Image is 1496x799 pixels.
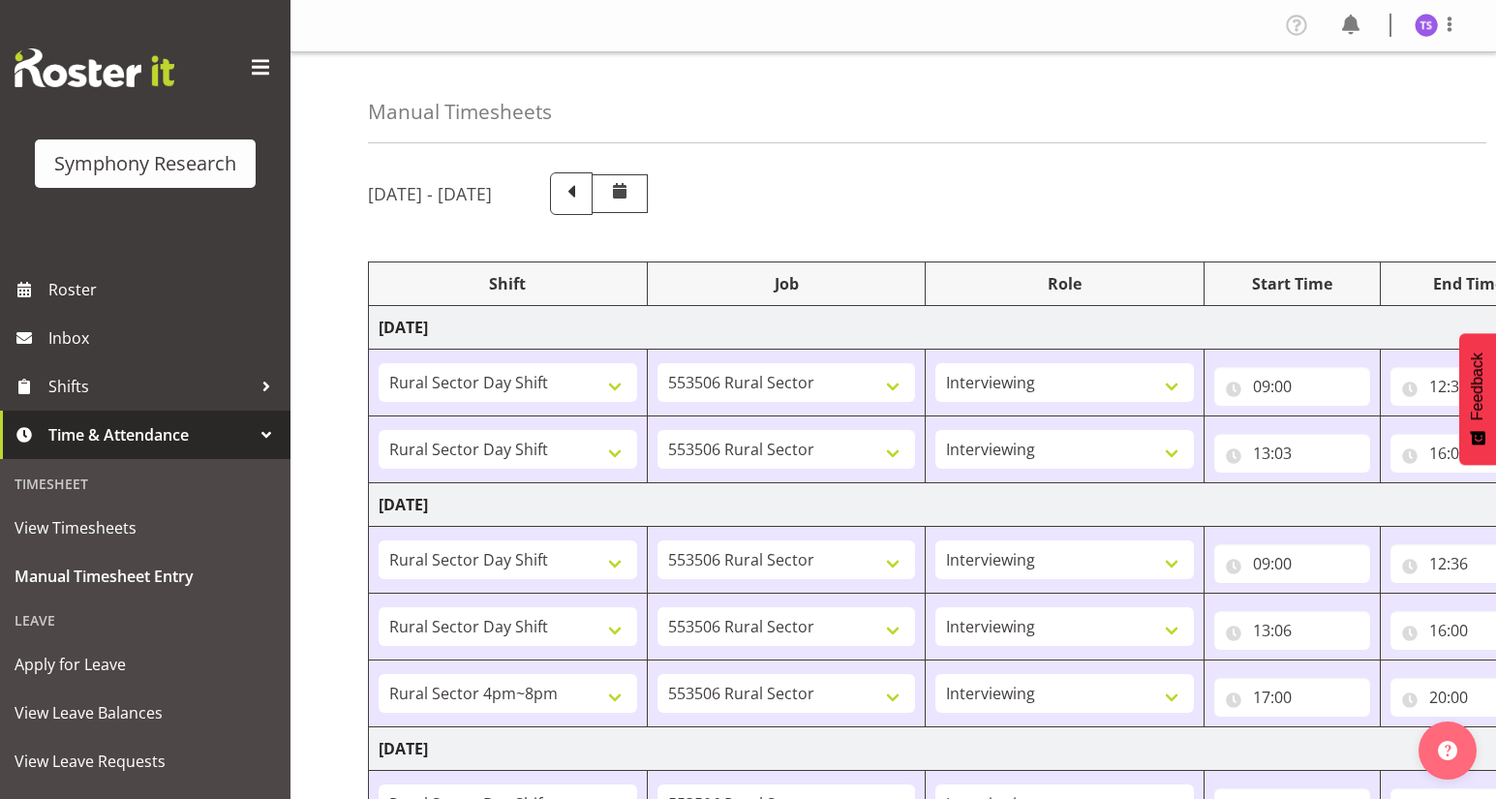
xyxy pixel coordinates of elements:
[5,464,286,504] div: Timesheet
[1214,434,1370,473] input: Click to select...
[48,372,252,401] span: Shifts
[1214,678,1370,717] input: Click to select...
[1438,741,1457,760] img: help-xxl-2.png
[5,600,286,640] div: Leave
[5,689,286,737] a: View Leave Balances
[15,747,276,776] span: View Leave Requests
[1459,333,1496,465] button: Feedback - Show survey
[15,698,276,727] span: View Leave Balances
[54,149,236,178] div: Symphony Research
[15,650,276,679] span: Apply for Leave
[15,562,276,591] span: Manual Timesheet Entry
[48,323,281,353] span: Inbox
[1214,272,1370,295] div: Start Time
[935,272,1194,295] div: Role
[5,737,286,785] a: View Leave Requests
[5,504,286,552] a: View Timesheets
[5,640,286,689] a: Apply for Leave
[48,275,281,304] span: Roster
[1214,611,1370,650] input: Click to select...
[1469,353,1486,420] span: Feedback
[368,101,552,123] h4: Manual Timesheets
[15,48,174,87] img: Rosterit website logo
[48,420,252,449] span: Time & Attendance
[15,513,276,542] span: View Timesheets
[5,552,286,600] a: Manual Timesheet Entry
[379,272,637,295] div: Shift
[1214,544,1370,583] input: Click to select...
[368,183,492,204] h5: [DATE] - [DATE]
[1214,367,1370,406] input: Click to select...
[657,272,916,295] div: Job
[1415,14,1438,37] img: titi-strickland1975.jpg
